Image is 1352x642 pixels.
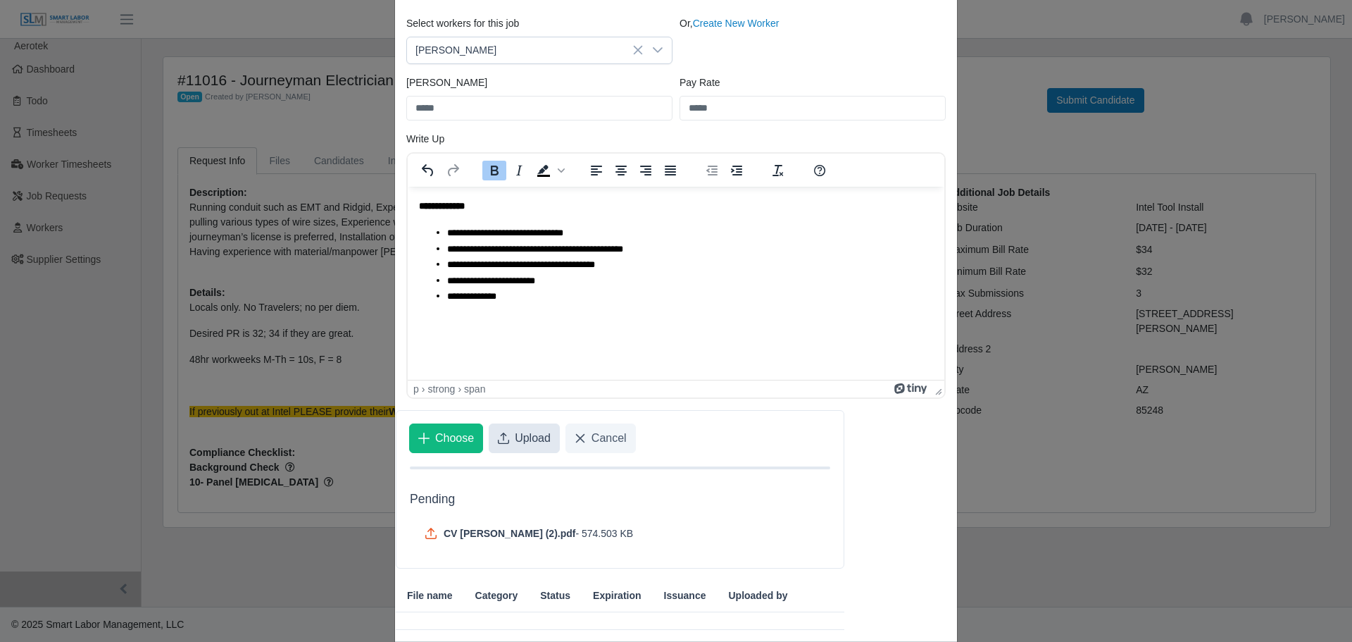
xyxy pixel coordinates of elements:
[515,430,551,447] span: Upload
[676,16,949,64] div: Or,
[894,383,930,395] a: Powered by Tiny
[591,430,627,447] span: Cancel
[593,588,641,603] span: Expiration
[565,424,636,453] button: Cancel
[664,588,706,603] span: Issuance
[409,424,483,453] button: Choose
[728,588,787,603] span: Uploaded by
[489,424,560,453] button: Upload
[444,526,575,541] span: CV [PERSON_NAME] (2).pdf
[435,430,474,447] span: Choose
[766,161,790,180] button: Clear formatting
[482,161,506,180] button: Bold
[407,588,453,603] span: File name
[725,161,749,180] button: Increase indent
[930,381,944,397] div: Press the Up and Down arrow keys to resize the editor.
[427,383,455,395] div: strong
[413,383,419,395] div: p
[406,132,444,147] label: Write Up
[407,37,644,63] span: Nestor Chavez
[458,383,461,395] div: ›
[416,161,440,180] button: Undo
[406,75,487,90] label: [PERSON_NAME]
[634,161,658,180] button: Align right
[464,383,485,395] div: span
[540,588,570,603] span: Status
[575,526,633,541] span: - 574.503 KB
[808,161,832,180] button: Help
[410,492,830,507] h5: Pending
[422,383,425,395] div: ›
[532,161,567,180] div: Background color Black
[680,75,720,90] label: Pay Rate
[658,161,682,180] button: Justify
[609,161,633,180] button: Align center
[507,161,531,180] button: Italic
[408,187,944,380] iframe: Rich Text Area
[700,161,724,180] button: Decrease indent
[584,161,608,180] button: Align left
[475,588,518,603] span: Category
[441,161,465,180] button: Redo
